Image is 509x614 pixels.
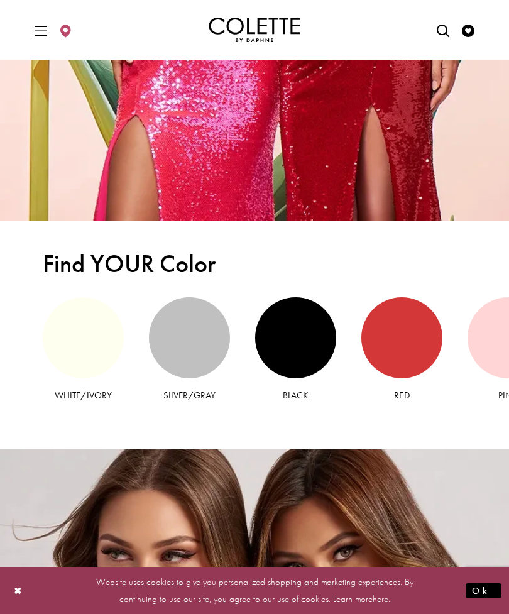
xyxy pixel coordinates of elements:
a: Red view [361,297,442,402]
p: Website uses cookies to give you personalized shopping and marketing experiences. By continuing t... [90,574,419,608]
div: Black view [255,297,336,378]
a: Visit Wishlist Page [459,13,478,47]
a: White/Ivory view White/Ivory [43,297,124,402]
a: Silver/Gray view Silver/Gray [149,297,230,402]
a: Open Search dialog [434,13,452,47]
div: White/Ivory view [43,297,124,378]
span: Black [283,389,309,402]
a: Black view [255,297,336,402]
a: Visit Store Locator page [56,13,75,47]
div: Silver/Gray view [149,297,230,378]
button: Close Dialog [8,580,29,602]
span: Find YOUR Color [43,249,466,278]
div: Header Menu Left. Buttons: Hamburger menu , Store Locator [29,10,79,50]
a: Colette by Daphne Homepage [209,18,300,43]
img: Colette by Daphne [209,18,300,43]
div: Red view [361,297,442,378]
div: Header Menu. Buttons: Search, Wishlist [431,10,481,50]
span: Toggle Main Navigation Menu [31,13,50,47]
span: Silver/Gray [163,389,216,402]
span: White/Ivory [55,389,112,402]
button: Submit Dialog [466,583,501,599]
a: here [373,593,388,605]
span: Red [394,389,409,402]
